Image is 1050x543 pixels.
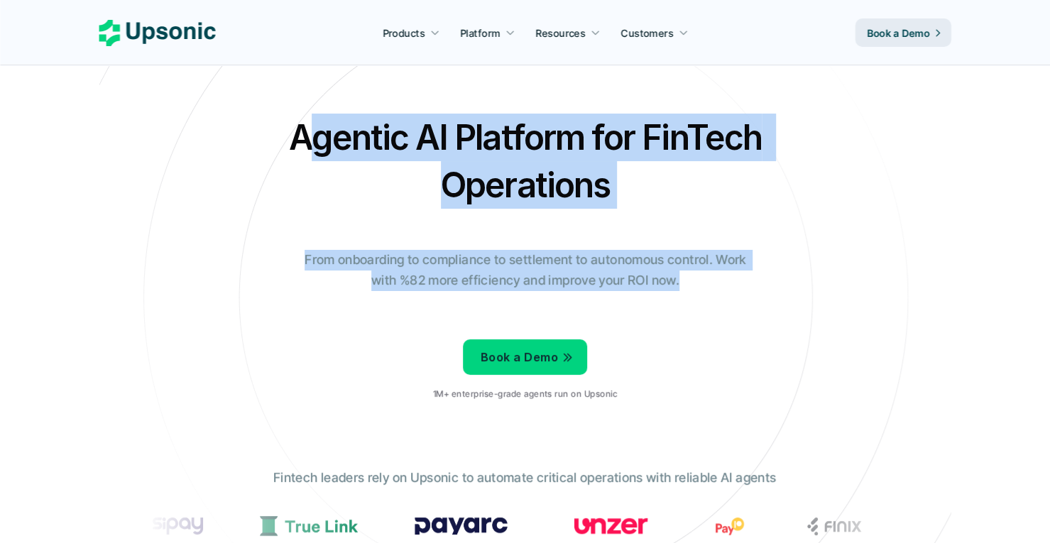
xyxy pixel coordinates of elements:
[374,20,448,45] a: Products
[383,26,425,40] p: Products
[433,389,617,399] p: 1M+ enterprise-grade agents run on Upsonic
[855,18,951,47] a: Book a Demo
[536,26,586,40] p: Resources
[273,468,776,488] p: Fintech leaders rely on Upsonic to automate critical operations with reliable AI agents
[867,26,930,40] p: Book a Demo
[621,26,674,40] p: Customers
[463,339,587,375] a: Book a Demo
[460,26,500,40] p: Platform
[481,347,558,368] p: Book a Demo
[277,114,774,209] h2: Agentic AI Platform for FinTech Operations
[295,250,756,291] p: From onboarding to compliance to settlement to autonomous control. Work with %82 more efficiency ...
